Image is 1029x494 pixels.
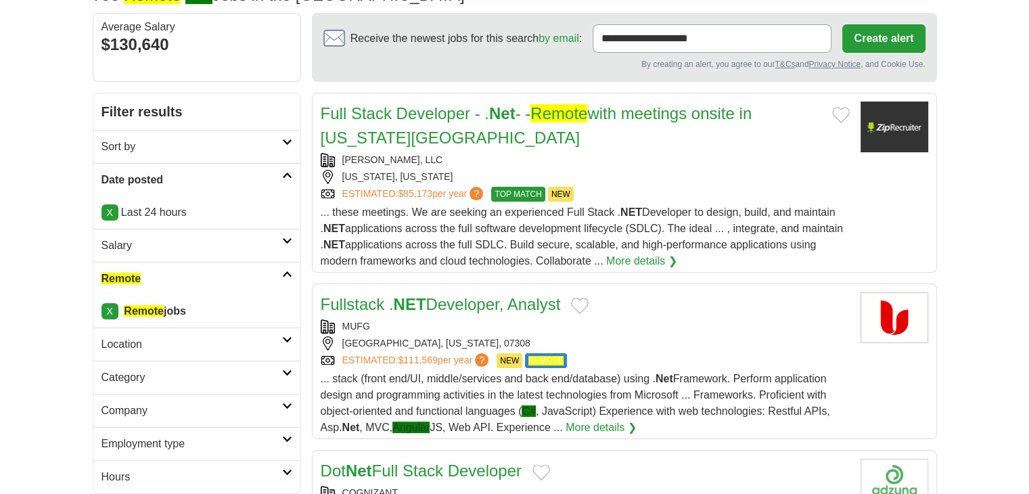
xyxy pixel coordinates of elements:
a: MUFG [342,321,370,332]
a: Hours [93,460,300,493]
span: TOP MATCH [491,187,545,202]
strong: NET [323,223,345,234]
a: Location [93,328,300,361]
div: [GEOGRAPHIC_DATA], [US_STATE], 07308 [321,336,850,351]
a: X [101,303,118,319]
span: REMOTE [528,356,563,365]
strong: Net [342,422,360,433]
span: $85,173 [398,188,432,199]
a: Fullstack .NETDeveloper, Analyst [321,295,561,313]
strong: NET [323,239,345,250]
span: ? [470,187,483,200]
strong: Net [489,104,516,122]
span: Receive the newest jobs for this search : [350,30,582,47]
span: Remote [124,305,164,317]
a: Company [93,394,300,427]
span: C# [522,405,535,417]
span: Remote [101,273,141,284]
a: Privacy Notice [808,60,861,69]
strong: NET [620,206,642,218]
a: More details ❯ [566,420,637,436]
h2: Location [101,336,282,353]
strong: Net [656,373,673,384]
img: MUFG logo [861,292,928,343]
span: $111,569 [398,355,437,365]
div: $130,640 [101,32,292,57]
span: NEW [548,187,574,202]
a: ESTIMATED:$85,173per year? [342,187,486,202]
span: Remote [530,104,587,122]
button: Add to favorite jobs [832,107,850,123]
span: ? [475,353,488,367]
button: Add to favorite jobs [532,464,550,480]
a: Remote [93,262,300,295]
strong: NET [394,295,426,313]
h2: Hours [101,469,282,485]
a: ESTIMATED:$111,569per year? [342,353,492,368]
img: Company logo [861,102,928,152]
a: More details ❯ [606,253,677,269]
h2: Date posted [101,172,282,188]
strong: Net [346,462,372,480]
h2: Sort by [101,139,282,155]
span: NEW [497,353,522,368]
a: DotNetFull Stack Developer [321,462,522,480]
a: by email [539,32,579,44]
a: Date posted [93,163,300,196]
h2: Category [101,369,282,386]
span: Angular [392,422,430,433]
a: Full Stack Developer - .Net- -Remotewith meetings onsite in [US_STATE][GEOGRAPHIC_DATA] [321,104,752,147]
div: [US_STATE], [US_STATE] [321,170,850,184]
a: T&Cs [775,60,795,69]
strong: jobs [124,305,186,317]
button: Create alert [842,24,925,53]
a: Salary [93,229,300,262]
a: Category [93,361,300,394]
button: Add to favorite jobs [571,298,589,314]
a: Sort by [93,130,300,163]
span: ... stack (front end/UI, middle/services and back end/database) using . Framework. Perform applic... [321,373,830,433]
h2: Filter results [93,93,300,130]
p: Last 24 hours [101,204,292,221]
a: Employment type [93,427,300,460]
div: [PERSON_NAME], LLC [321,153,850,167]
div: Average Salary [101,22,292,32]
h2: Company [101,403,282,419]
a: X [101,204,118,221]
h2: Employment type [101,436,282,452]
div: By creating an alert, you agree to our and , and Cookie Use. [323,58,925,70]
span: ... these meetings. We are seeking an experienced Full Stack . Developer to design, build, and ma... [321,206,844,267]
h2: Salary [101,238,282,254]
